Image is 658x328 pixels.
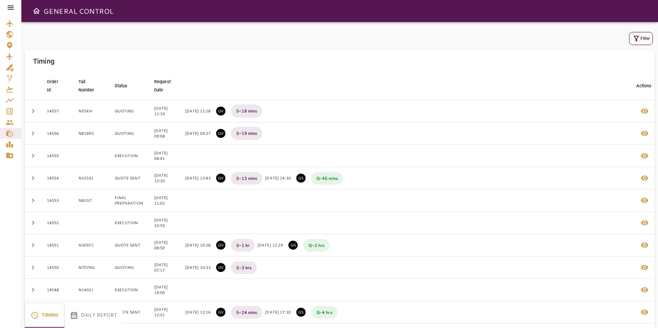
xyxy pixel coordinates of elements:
[231,261,257,274] p: S - 3 hrs
[154,78,171,94] div: Request Date
[636,147,653,164] button: Details
[231,172,262,185] p: S - 13 mins
[109,234,149,256] td: QUOTE SENT
[109,167,149,189] td: QUOTE SENT
[185,108,211,114] p: [DATE] 11:28
[216,129,225,138] p: QUOTE VALIDATED
[33,56,54,67] h6: Timing
[109,212,149,234] td: EXECUTION
[149,189,185,212] td: [DATE] 11:02
[636,170,653,186] button: Details
[73,301,109,324] td: N200MV
[149,279,185,301] td: [DATE] 14:00
[29,129,37,138] span: chevron_right
[154,78,180,94] span: Request Date
[636,125,653,142] button: Details
[30,4,43,18] button: Open drawer
[231,105,262,117] p: S - 18 mins
[29,152,37,160] span: chevron_right
[231,127,262,140] p: S - 19 mins
[41,279,73,301] td: 14548
[47,78,59,94] div: Order Id
[149,212,185,234] td: [DATE] 10:55
[311,306,338,319] p: Q - 4 hrs
[216,174,225,183] p: QUOTE VALIDATED
[78,78,104,94] span: Tail Number
[265,175,290,181] p: [DATE] 14:30
[73,234,109,256] td: N305FC
[25,303,122,328] div: basic tabs example
[629,32,653,45] button: Filter
[636,282,653,298] button: Details
[41,301,73,324] td: 14547
[41,212,73,234] td: 14552
[296,308,306,317] p: QUOTE SENT
[73,279,109,301] td: N1492J
[149,145,185,167] td: [DATE] 08:41
[636,192,653,209] button: Details
[73,122,109,145] td: N818RC
[78,78,95,94] div: Tail Number
[73,189,109,212] td: N82GT
[109,279,149,301] td: EXECUTION
[47,78,67,94] span: Order Id
[216,263,225,272] p: QUOTE VALIDATED
[311,172,343,185] p: Q - 46 mins
[64,303,122,328] button: Daily Report
[109,100,149,122] td: QUOTING
[216,107,225,116] p: QUOTE VALIDATED
[29,219,37,227] span: chevron_right
[185,175,211,181] p: [DATE] 13:43
[231,239,255,252] p: S - 1 hr
[73,100,109,122] td: N55KH
[216,241,225,250] p: QUOTE VALIDATED
[149,122,185,145] td: [DATE] 09:08
[149,167,185,189] td: [DATE] 13:30
[636,304,653,320] button: Details
[185,242,211,248] p: [DATE] 10:28
[73,167,109,189] td: N325SJ
[29,174,37,182] span: chevron_right
[231,306,262,319] p: S - 24 mins
[41,234,73,256] td: 14551
[25,303,64,328] button: Timing
[115,82,128,90] div: Status
[149,301,185,324] td: [DATE] 12:51
[41,145,73,167] td: 14555
[185,265,211,270] p: [DATE] 10:33
[296,174,306,183] p: QUOTE SENT
[41,189,73,212] td: 14553
[43,6,113,17] h6: GENERAL CONTROL
[115,82,137,90] span: Status
[73,256,109,279] td: N707NG
[636,237,653,253] button: Details
[41,122,73,145] td: 14556
[29,263,37,272] span: chevron_right
[149,100,185,122] td: [DATE] 11:10
[185,131,211,136] p: [DATE] 09:27
[29,107,37,115] span: chevron_right
[41,167,73,189] td: 14554
[109,122,149,145] td: QUOTING
[303,239,330,252] p: Q - 2 hrs
[109,301,149,324] td: QUOTE SENT
[265,309,290,315] p: [DATE] 17:30
[257,242,283,248] p: [DATE] 12:29
[109,145,149,167] td: EXECUTION
[636,259,653,276] button: Details
[41,100,73,122] td: 14557
[109,189,149,212] td: FINAL PREPARATION
[29,241,37,249] span: chevron_right
[216,308,225,317] p: QUOTE VALIDATED
[185,309,211,315] p: [DATE] 13:16
[288,241,298,250] p: QUOTE SENT
[29,196,37,205] span: chevron_right
[636,215,653,231] button: Details
[41,256,73,279] td: 14550
[109,256,149,279] td: QUOTING
[29,286,37,294] span: chevron_right
[149,256,185,279] td: [DATE] 07:17
[636,103,653,119] button: Details
[149,234,185,256] td: [DATE] 08:50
